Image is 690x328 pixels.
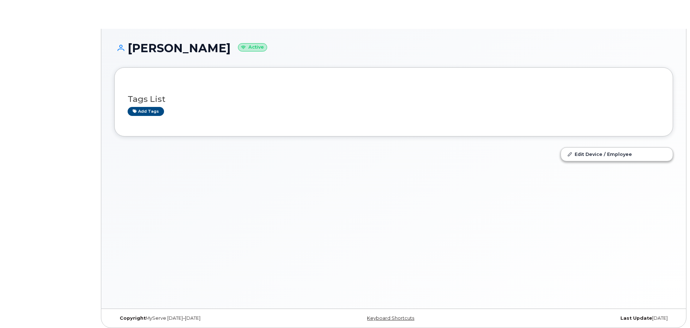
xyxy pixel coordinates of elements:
[114,42,673,54] h1: [PERSON_NAME]
[620,315,652,321] strong: Last Update
[128,95,660,104] h3: Tags List
[367,315,414,321] a: Keyboard Shortcuts
[487,315,673,321] div: [DATE]
[120,315,146,321] strong: Copyright
[114,315,301,321] div: MyServe [DATE]–[DATE]
[561,148,673,161] a: Edit Device / Employee
[128,107,164,116] a: Add tags
[238,43,267,51] small: Active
